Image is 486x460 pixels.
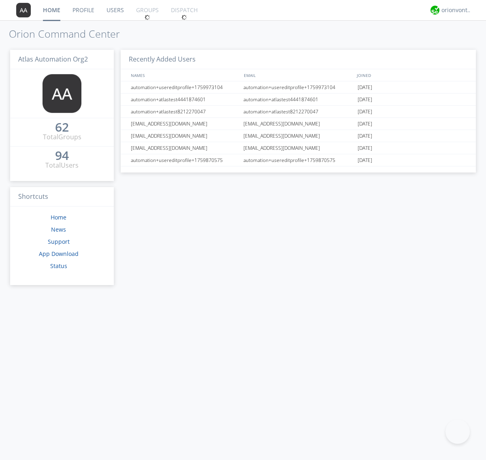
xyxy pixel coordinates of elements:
div: [EMAIL_ADDRESS][DOMAIN_NAME] [129,142,241,154]
div: [EMAIL_ADDRESS][DOMAIN_NAME] [129,118,241,130]
span: [DATE] [358,130,372,142]
div: orionvontas+atlas+automation+org2 [441,6,472,14]
a: App Download [39,250,79,258]
img: 29d36aed6fa347d5a1537e7736e6aa13 [431,6,439,15]
img: 373638.png [16,3,31,17]
a: Status [50,262,67,270]
div: [EMAIL_ADDRESS][DOMAIN_NAME] [241,130,356,142]
h3: Shortcuts [10,187,114,207]
span: [DATE] [358,106,372,118]
a: automation+atlastest4441874601automation+atlastest4441874601[DATE] [121,94,476,106]
a: [EMAIL_ADDRESS][DOMAIN_NAME][EMAIL_ADDRESS][DOMAIN_NAME][DATE] [121,118,476,130]
div: automation+atlastest8212270047 [241,106,356,117]
span: Atlas Automation Org2 [18,55,88,64]
img: spin.svg [145,15,150,20]
div: 94 [55,151,69,160]
span: [DATE] [358,142,372,154]
div: automation+usereditprofile+1759870575 [129,154,241,166]
div: JOINED [355,69,468,81]
a: automation+atlastest8212270047automation+atlastest8212270047[DATE] [121,106,476,118]
a: [EMAIL_ADDRESS][DOMAIN_NAME][EMAIL_ADDRESS][DOMAIN_NAME][DATE] [121,130,476,142]
div: automation+usereditprofile+1759973104 [129,81,241,93]
a: Home [51,213,66,221]
a: 62 [55,123,69,132]
div: automation+atlastest4441874601 [129,94,241,105]
h3: Recently Added Users [121,50,476,70]
div: [EMAIL_ADDRESS][DOMAIN_NAME] [241,142,356,154]
div: automation+atlastest8212270047 [129,106,241,117]
div: 62 [55,123,69,131]
span: [DATE] [358,81,372,94]
div: automation+usereditprofile+1759973104 [241,81,356,93]
a: automation+usereditprofile+1759870575automation+usereditprofile+1759870575[DATE] [121,154,476,166]
div: EMAIL [242,69,355,81]
a: Support [48,238,70,245]
div: NAMES [129,69,240,81]
span: [DATE] [358,118,372,130]
span: [DATE] [358,154,372,166]
img: 373638.png [43,74,81,113]
a: 94 [55,151,69,161]
a: [EMAIL_ADDRESS][DOMAIN_NAME][EMAIL_ADDRESS][DOMAIN_NAME][DATE] [121,142,476,154]
a: News [51,226,66,233]
div: Total Groups [43,132,81,142]
div: Total Users [45,161,79,170]
div: automation+atlastest4441874601 [241,94,356,105]
span: [DATE] [358,94,372,106]
img: spin.svg [181,15,187,20]
div: automation+usereditprofile+1759870575 [241,154,356,166]
iframe: Toggle Customer Support [446,420,470,444]
div: [EMAIL_ADDRESS][DOMAIN_NAME] [241,118,356,130]
a: automation+usereditprofile+1759973104automation+usereditprofile+1759973104[DATE] [121,81,476,94]
div: [EMAIL_ADDRESS][DOMAIN_NAME] [129,130,241,142]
